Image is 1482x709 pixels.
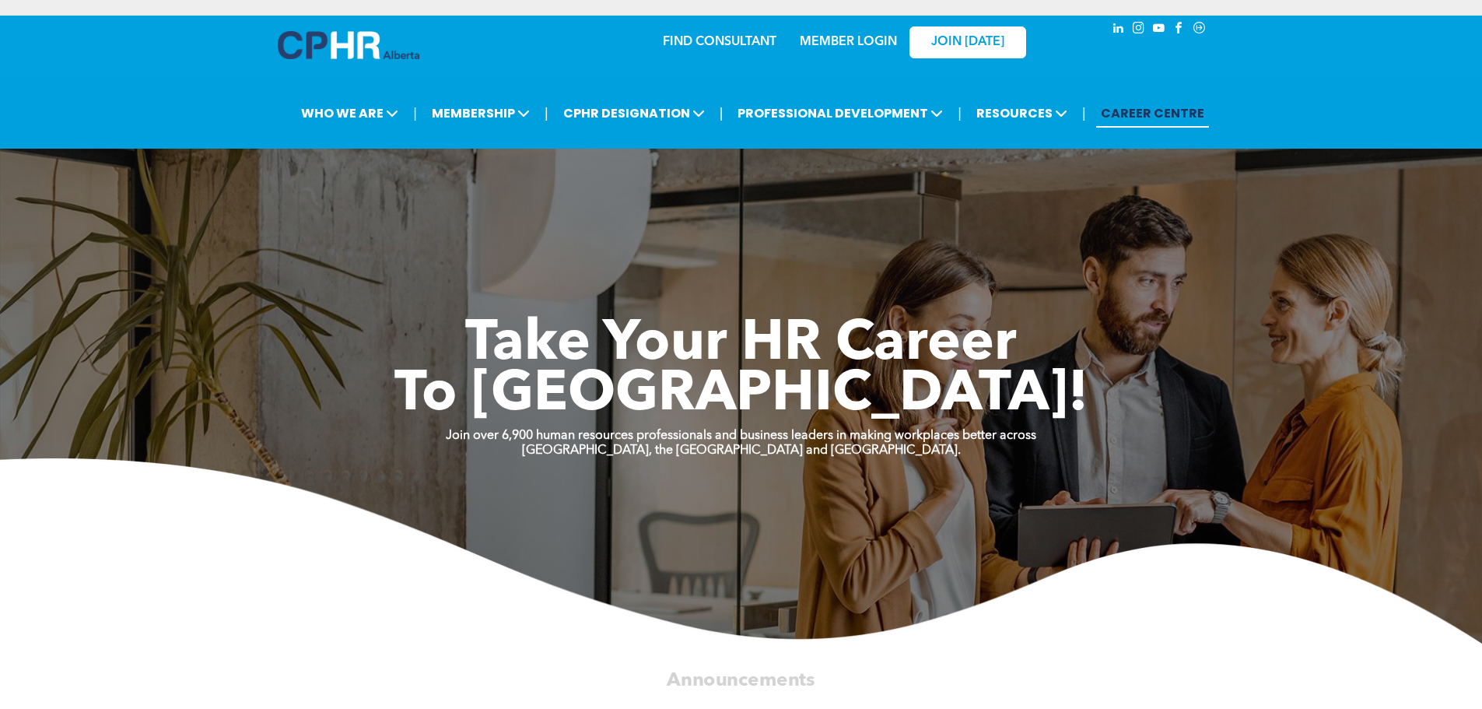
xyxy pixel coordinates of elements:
a: MEMBER LOGIN [800,36,897,48]
a: JOIN [DATE] [909,26,1026,58]
a: facebook [1171,19,1188,40]
span: MEMBERSHIP [427,99,534,128]
strong: [GEOGRAPHIC_DATA], the [GEOGRAPHIC_DATA] and [GEOGRAPHIC_DATA]. [522,444,961,457]
img: A blue and white logo for cp alberta [278,31,419,59]
li: | [1082,97,1086,129]
span: JOIN [DATE] [931,35,1004,50]
span: To [GEOGRAPHIC_DATA]! [394,367,1088,423]
li: | [958,97,962,129]
a: CAREER CENTRE [1096,99,1209,128]
span: CPHR DESIGNATION [559,99,709,128]
a: Social network [1191,19,1208,40]
span: Announcements [667,671,815,690]
span: WHO WE ARE [296,99,403,128]
li: | [720,97,723,129]
a: FIND CONSULTANT [663,36,776,48]
li: | [545,97,548,129]
li: | [413,97,417,129]
a: instagram [1130,19,1147,40]
a: youtube [1151,19,1168,40]
strong: Join over 6,900 human resources professionals and business leaders in making workplaces better ac... [446,430,1036,442]
span: PROFESSIONAL DEVELOPMENT [733,99,948,128]
a: linkedin [1110,19,1127,40]
span: RESOURCES [972,99,1072,128]
span: Take Your HR Career [465,317,1017,373]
